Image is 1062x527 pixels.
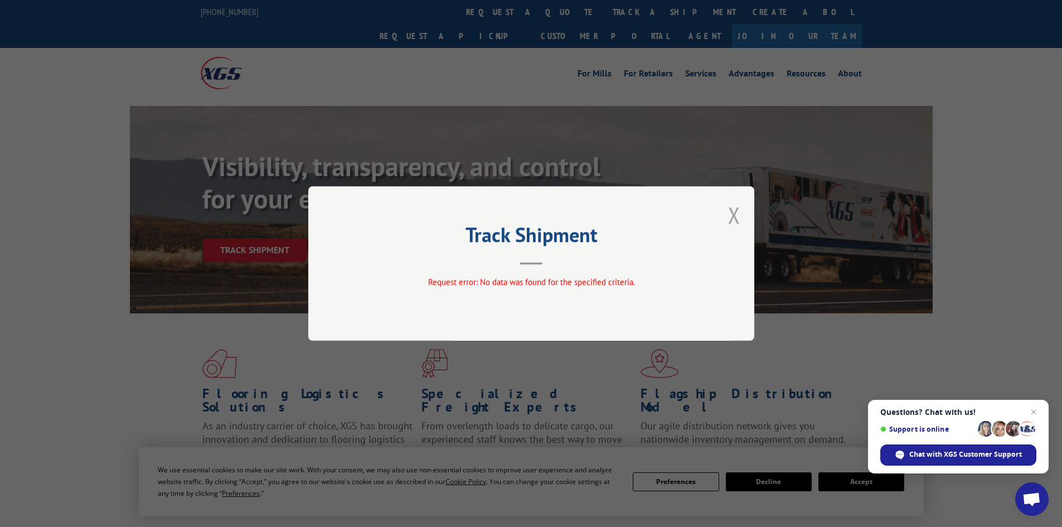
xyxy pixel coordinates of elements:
[428,277,634,287] span: Request error: No data was found for the specified criteria.
[909,449,1022,460] span: Chat with XGS Customer Support
[1015,482,1049,516] div: Open chat
[880,408,1036,417] span: Questions? Chat with us!
[880,444,1036,466] div: Chat with XGS Customer Support
[880,425,974,433] span: Support is online
[364,227,699,248] h2: Track Shipment
[1027,405,1040,419] span: Close chat
[728,200,740,230] button: Close modal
